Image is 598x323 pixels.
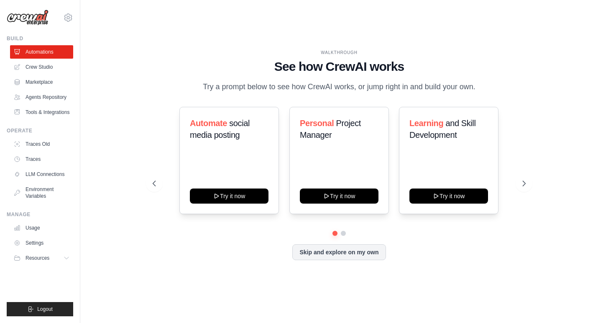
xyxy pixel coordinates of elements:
div: Manage [7,211,73,218]
a: Traces [10,152,73,166]
a: Settings [10,236,73,250]
span: and Skill Development [409,119,475,140]
a: Marketplace [10,75,73,89]
a: Automations [10,45,73,59]
button: Try it now [300,189,378,204]
a: Usage [10,221,73,235]
div: WALKTHROUGH [153,49,525,56]
div: Operate [7,127,73,134]
div: Build [7,35,73,42]
button: Skip and explore on my own [292,244,386,260]
p: Try a prompt below to see how CrewAI works, or jump right in and build your own. [199,81,480,93]
button: Try it now [409,189,488,204]
button: Logout [7,302,73,316]
span: Project Manager [300,119,361,140]
span: Automate [190,119,227,128]
a: Tools & Integrations [10,106,73,119]
h1: See how CrewAI works [153,59,525,74]
span: Resources [26,255,49,261]
span: Learning [409,119,443,128]
span: Personal [300,119,334,128]
a: Traces Old [10,137,73,151]
button: Resources [10,251,73,265]
span: social media posting [190,119,250,140]
span: Logout [37,306,53,313]
a: Agents Repository [10,90,73,104]
a: Environment Variables [10,183,73,203]
img: Logo [7,10,49,26]
a: LLM Connections [10,168,73,181]
a: Crew Studio [10,60,73,74]
button: Try it now [190,189,268,204]
iframe: Chat Widget [556,283,598,323]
